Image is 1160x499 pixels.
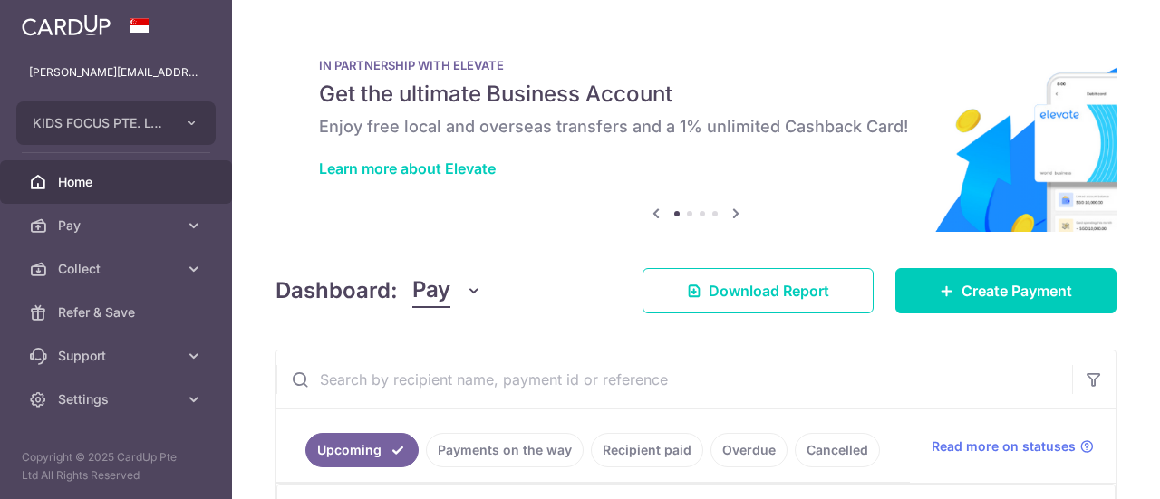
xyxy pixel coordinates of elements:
p: IN PARTNERSHIP WITH ELEVATE [319,58,1073,72]
span: Read more on statuses [932,437,1076,456]
a: Create Payment [895,268,1116,313]
span: KIDS FOCUS PTE. LTD. [33,114,167,132]
a: Read more on statuses [932,437,1094,456]
span: Settings [58,390,178,408]
a: Learn more about Elevate [319,159,496,178]
span: Pay [412,273,450,308]
input: Search by recipient name, payment id or reference [276,350,1072,408]
img: Renovation banner [275,29,1116,232]
h6: Enjoy free local and overseas transfers and a 1% unlimited Cashback Card! [319,116,1073,138]
a: Upcoming [305,433,419,467]
img: CardUp [22,14,111,36]
a: Overdue [710,433,788,467]
button: Pay [412,273,482,308]
span: Refer & Save [58,303,178,321]
h4: Dashboard: [275,274,398,307]
span: Create Payment [962,280,1072,302]
span: Pay [58,216,178,235]
a: Download Report [643,268,874,313]
h5: Get the ultimate Business Account [319,80,1073,109]
p: [PERSON_NAME][EMAIL_ADDRESS][DOMAIN_NAME] [29,63,203,82]
a: Cancelled [795,433,880,467]
span: Support [58,347,178,365]
span: Download Report [709,280,829,302]
span: Home [58,173,178,191]
button: KIDS FOCUS PTE. LTD. [16,101,216,145]
span: Collect [58,260,178,278]
a: Recipient paid [591,433,703,467]
a: Payments on the way [426,433,584,467]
